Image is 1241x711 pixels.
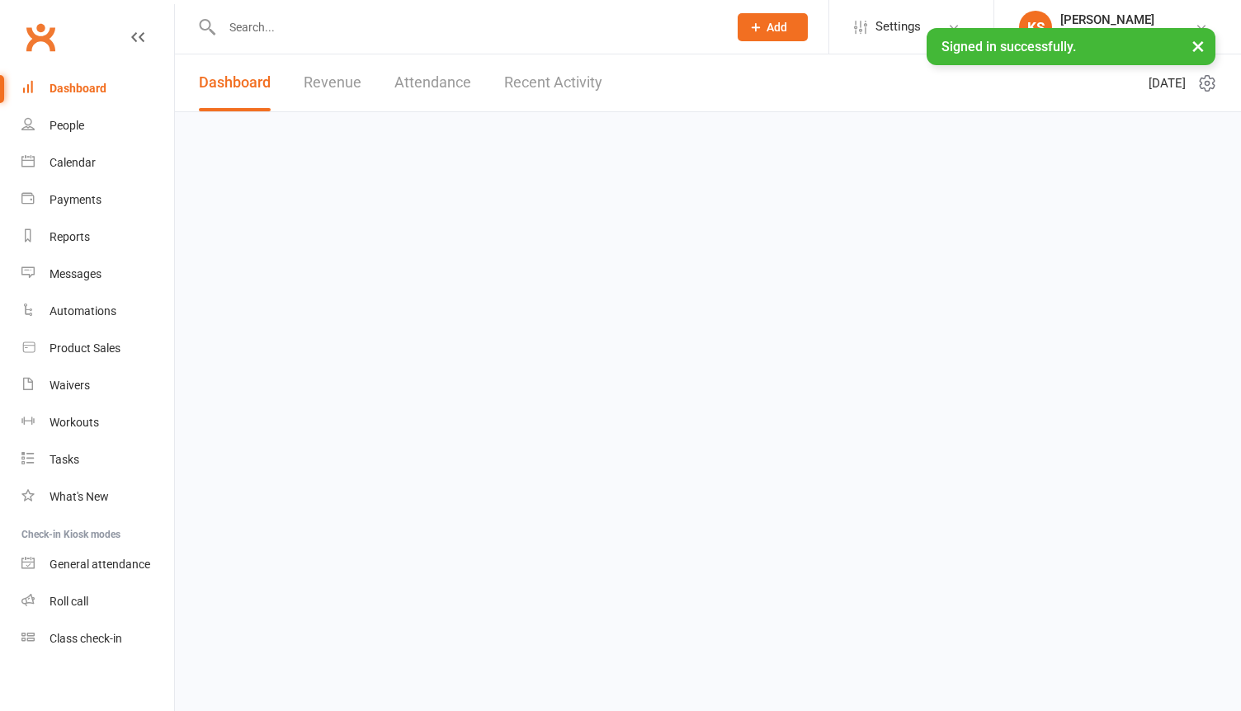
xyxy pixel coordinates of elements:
[304,54,361,111] a: Revenue
[1060,12,1154,27] div: [PERSON_NAME]
[50,341,120,355] div: Product Sales
[21,546,174,583] a: General attendance kiosk mode
[875,8,921,45] span: Settings
[21,293,174,330] a: Automations
[50,595,88,608] div: Roll call
[217,16,716,39] input: Search...
[504,54,602,111] a: Recent Activity
[1183,28,1213,64] button: ×
[21,256,174,293] a: Messages
[20,16,61,58] a: Clubworx
[21,107,174,144] a: People
[50,82,106,95] div: Dashboard
[21,404,174,441] a: Workouts
[50,558,150,571] div: General attendance
[50,267,101,280] div: Messages
[21,70,174,107] a: Dashboard
[50,416,99,429] div: Workouts
[50,230,90,243] div: Reports
[50,632,122,645] div: Class check-in
[21,219,174,256] a: Reports
[199,54,271,111] a: Dashboard
[50,156,96,169] div: Calendar
[50,193,101,206] div: Payments
[21,144,174,181] a: Calendar
[21,478,174,516] a: What's New
[50,304,116,318] div: Automations
[21,583,174,620] a: Roll call
[21,181,174,219] a: Payments
[738,13,808,41] button: Add
[50,379,90,392] div: Waivers
[21,330,174,367] a: Product Sales
[1019,11,1052,44] div: KS
[767,21,787,34] span: Add
[21,441,174,478] a: Tasks
[21,367,174,404] a: Waivers
[1149,73,1186,93] span: [DATE]
[1060,27,1154,42] div: Coastal All-Stars
[50,453,79,466] div: Tasks
[21,620,174,657] a: Class kiosk mode
[50,119,84,132] div: People
[394,54,471,111] a: Attendance
[50,490,109,503] div: What's New
[941,39,1076,54] span: Signed in successfully.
